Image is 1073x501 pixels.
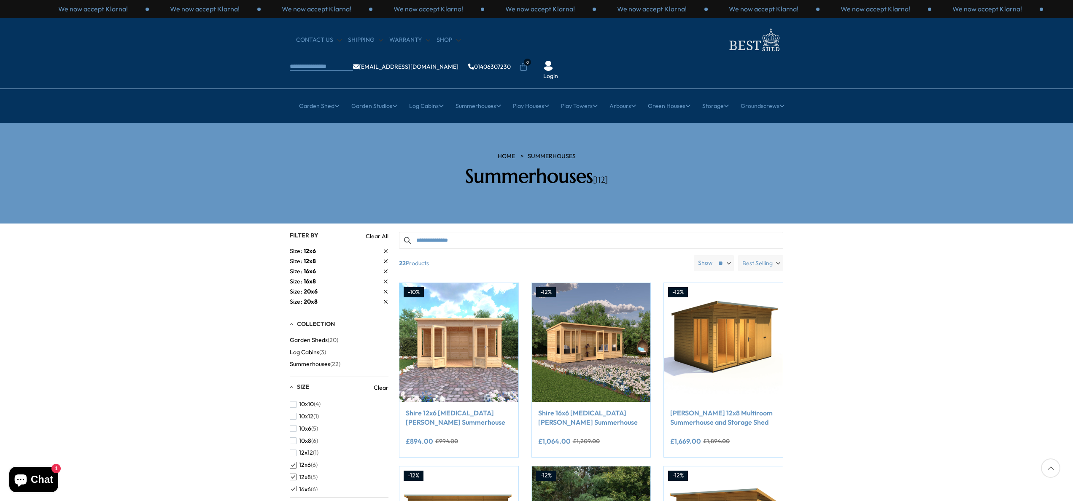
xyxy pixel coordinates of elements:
span: (4) [314,401,321,408]
div: 2 / 3 [484,4,596,13]
span: (22) [330,361,340,368]
a: Arbours [609,95,636,116]
a: Summerhouses [456,95,501,116]
a: Warranty [389,36,430,44]
p: We now accept Klarna! [505,4,575,13]
div: -12% [668,287,688,297]
span: Garden Sheds [290,337,328,344]
a: Shire 12x6 [MEDICAL_DATA][PERSON_NAME] Summerhouse [406,408,512,427]
span: Size [290,267,304,276]
span: 12x12 [299,449,313,456]
span: (5) [311,474,318,481]
span: Size [297,383,310,391]
a: Clear All [366,232,388,240]
span: Best Selling [742,255,773,271]
div: 2 / 3 [149,4,261,13]
span: (6) [311,486,318,493]
span: 10x12 [299,413,313,420]
span: (6) [311,437,318,444]
span: Summerhouses [290,361,330,368]
a: Clear [374,383,388,392]
button: 12x12 [290,447,318,459]
span: 12x8 [304,257,316,265]
img: User Icon [543,61,553,71]
div: 1 / 3 [372,4,484,13]
span: Products [396,255,690,271]
div: -10% [404,287,424,297]
span: (1) [313,449,318,456]
a: Play Towers [561,95,598,116]
p: We now accept Klarna! [841,4,910,13]
div: 3 / 3 [596,4,708,13]
img: logo [724,26,783,54]
label: Show [698,259,713,267]
input: Search products [399,232,783,249]
button: 16x6 [290,483,318,496]
div: 3 / 3 [261,4,372,13]
span: (1) [313,413,319,420]
img: Shire Lela 12x8 Multiroom Summerhouse and Storage Shed - Best Shed [664,283,783,402]
p: We now accept Klarna! [617,4,687,13]
div: -12% [668,471,688,481]
ins: £1,064.00 [538,438,571,444]
a: 01406307230 [468,64,511,70]
span: (3) [319,349,326,356]
span: (6) [311,461,318,469]
span: 12x6 [304,247,316,255]
button: 12x6 [290,459,318,471]
a: Garden Shed [299,95,340,116]
p: We now accept Klarna! [729,4,798,13]
a: [PERSON_NAME] 12x8 Multiroom Summerhouse and Storage Shed [670,408,776,427]
a: Garden Studios [351,95,397,116]
span: Collection [297,320,335,328]
a: Storage [702,95,729,116]
button: 10x6 [290,423,318,435]
a: Groundscrews [741,95,785,116]
a: HOME [498,152,515,161]
button: Log Cabins (3) [290,346,326,358]
span: 16x8 [304,277,316,285]
a: CONTACT US [296,36,342,44]
div: 2 / 3 [820,4,931,13]
a: Login [543,72,558,81]
button: Summerhouses (22) [290,358,340,370]
a: Shire 16x6 [MEDICAL_DATA][PERSON_NAME] Summerhouse [538,408,644,427]
del: £1,894.00 [703,438,730,444]
span: [112] [593,175,608,185]
a: Play Houses [513,95,549,116]
span: 10x6 [299,425,311,432]
a: [EMAIL_ADDRESS][DOMAIN_NAME] [353,64,458,70]
del: £994.00 [435,438,458,444]
span: Filter By [290,232,318,239]
div: 3 / 3 [931,4,1043,13]
span: 10x10 [299,401,314,408]
div: -12% [536,287,556,297]
a: Shipping [348,36,383,44]
button: 10x12 [290,410,319,423]
p: We now accept Klarna! [170,4,240,13]
span: (20) [328,337,338,344]
inbox-online-store-chat: Shopify online store chat [7,467,61,494]
a: Summerhouses [528,152,576,161]
label: Best Selling [738,255,783,271]
span: 20x6 [304,288,318,295]
button: 12x8 [290,471,318,483]
span: 16x6 [304,267,316,275]
span: (5) [311,425,318,432]
p: We now accept Klarna! [394,4,463,13]
button: 10x8 [290,435,318,447]
span: Size [290,297,304,306]
p: We now accept Klarna! [952,4,1022,13]
b: 22 [399,255,406,271]
ins: £1,669.00 [670,438,701,444]
del: £1,209.00 [573,438,600,444]
p: We now accept Klarna! [58,4,128,13]
span: 20x8 [304,298,318,305]
span: Size [290,277,304,286]
p: We now accept Klarna! [282,4,351,13]
h2: Summerhouses [416,165,657,188]
div: -12% [536,471,556,481]
div: 1 / 3 [37,4,149,13]
a: Green Houses [648,95,690,116]
span: 16x6 [299,486,311,493]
